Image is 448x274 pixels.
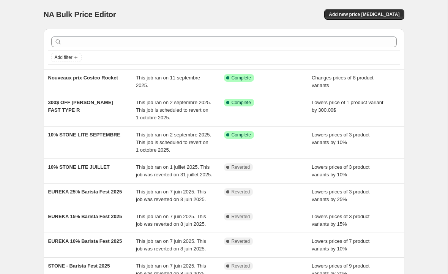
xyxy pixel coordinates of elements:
[329,11,399,17] span: Add new price [MEDICAL_DATA]
[232,132,251,138] span: Complete
[136,214,206,227] span: This job ran on 7 juin 2025. This job was reverted on 8 juin 2025.
[48,132,120,138] span: 10% STONE LITE SEPTEMBRE
[312,164,369,177] span: Lowers prices of 3 product variants by 10%
[48,214,122,219] span: EUREKA 15% Barista Fest 2025
[136,100,211,120] span: This job ran on 2 septembre 2025. This job is scheduled to revert on 1 octobre 2025.
[312,214,369,227] span: Lowers prices of 3 product variants by 15%
[232,164,250,170] span: Reverted
[136,189,206,202] span: This job ran on 7 juin 2025. This job was reverted on 8 juin 2025.
[48,189,122,195] span: EUREKA 25% Barista Fest 2025
[232,263,250,269] span: Reverted
[136,75,200,88] span: This job ran on 11 septembre 2025.
[232,189,250,195] span: Reverted
[232,75,251,81] span: Complete
[136,238,206,252] span: This job ran on 7 juin 2025. This job was reverted on 8 juin 2025.
[312,189,369,202] span: Lowers prices of 3 product variants by 25%
[232,238,250,244] span: Reverted
[312,132,369,145] span: Lowers prices of 3 product variants by 10%
[48,164,110,170] span: 10% STONE LITE JUILLET
[48,238,122,244] span: EUREKA 10% Barista Fest 2025
[44,10,116,19] span: NA Bulk Price Editor
[51,53,82,62] button: Add filter
[136,164,212,177] span: This job ran on 1 juillet 2025. This job was reverted on 31 juillet 2025.
[312,238,369,252] span: Lowers prices of 7 product variants by 10%
[232,100,251,106] span: Complete
[232,214,250,220] span: Reverted
[48,263,110,269] span: STONE - Barista Fest 2025
[136,132,211,153] span: This job ran on 2 septembre 2025. This job is scheduled to revert on 1 octobre 2025.
[48,100,113,113] span: 300$ OFF [PERSON_NAME] FAST TYPE R
[312,100,383,113] span: Lowers price of 1 product variant by 300.00$
[312,75,374,88] span: Changes prices of 8 product variants
[55,54,73,60] span: Add filter
[48,75,118,81] span: Nouveaux prix Costco Rocket
[324,9,404,20] button: Add new price [MEDICAL_DATA]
